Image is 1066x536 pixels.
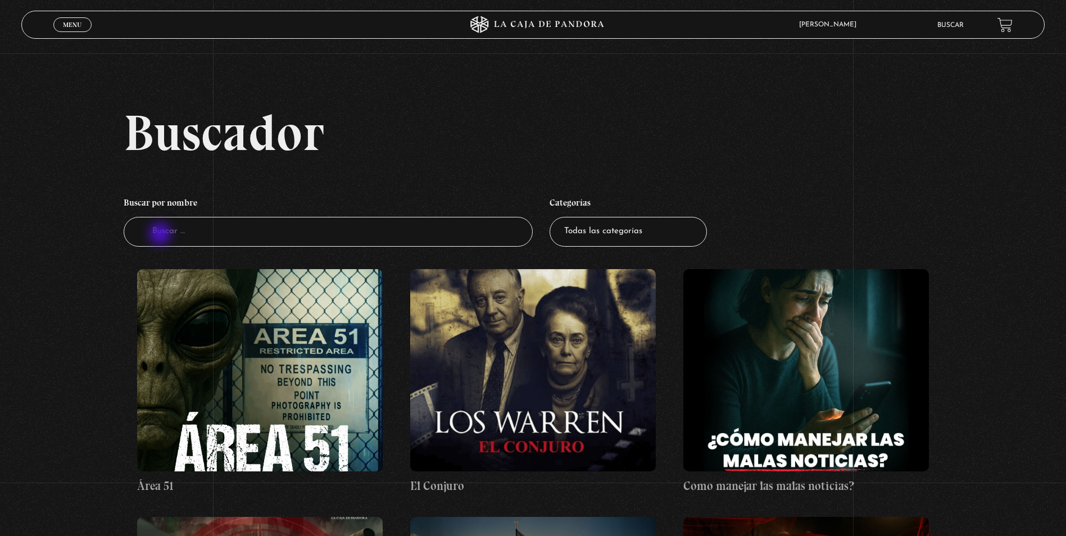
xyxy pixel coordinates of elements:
[410,269,656,495] a: El Conjuro
[137,477,383,495] h4: Área 51
[793,21,868,28] span: [PERSON_NAME]
[550,192,707,217] h4: Categorías
[60,31,86,39] span: Cerrar
[63,21,81,28] span: Menu
[124,192,533,217] h4: Buscar por nombre
[410,477,656,495] h4: El Conjuro
[683,269,929,495] a: Como manejar las malas noticias?
[683,477,929,495] h4: Como manejar las malas noticias?
[997,17,1013,33] a: View your shopping cart
[137,269,383,495] a: Área 51
[937,22,964,29] a: Buscar
[124,107,1045,158] h2: Buscador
